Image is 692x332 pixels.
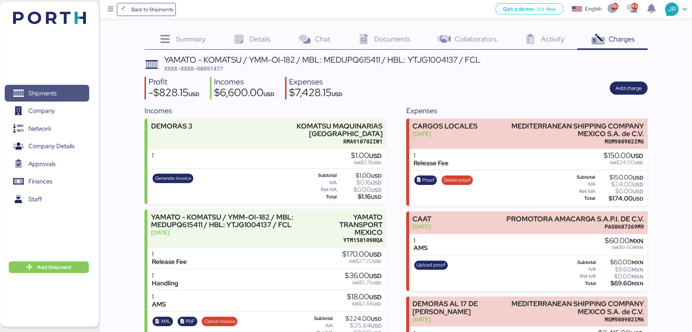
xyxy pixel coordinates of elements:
span: USD [633,181,643,188]
span: Activity [541,34,565,44]
div: IVA [565,182,595,187]
div: MSM980902IM6 [505,138,644,145]
span: USD [371,173,381,179]
button: Cancel invoice [202,317,237,326]
div: $150.00 [604,152,643,160]
a: Approvals [5,155,89,172]
span: Staff [28,194,42,205]
div: $69.60 [597,281,643,286]
span: MXN [630,237,643,245]
a: Company [5,103,89,119]
div: $1.00 [351,152,381,160]
div: MSM980902IM6 [505,316,644,323]
div: AMS [414,244,428,252]
div: Ret IVA [565,274,596,279]
span: USD [371,194,381,200]
span: Cancel invoice [204,317,235,325]
button: Add charge [610,82,648,95]
div: YAMATO TRANSPORT MEXICO [321,213,383,236]
div: YAMATO - KOMATSU / YMM-OI-182 / MBL: MEDUPQ615411 / HBL: YTJG1004137 / FCL [164,56,481,64]
span: Summary [176,34,206,44]
span: Details [249,34,271,44]
span: Back to Shipments [131,5,173,14]
button: Delete proof [442,175,473,185]
div: $18.00 [347,293,381,301]
div: 1 [152,293,166,301]
span: JR [668,4,676,14]
div: Ret IVA [303,187,337,192]
div: CARGOS LOCALES [412,122,478,130]
div: Expenses [406,105,648,116]
span: Add charge [616,84,642,92]
div: Expenses [289,77,343,87]
div: IVA [303,180,337,185]
div: AMS [152,301,166,308]
div: $0.00 [597,189,643,194]
div: $1.16 [338,194,381,199]
div: Handling [152,280,178,287]
span: XML [161,317,171,325]
span: MXN [633,245,643,250]
span: USD [373,280,381,286]
button: Generate invoice [153,174,193,183]
span: Documents [374,34,411,44]
span: USD [373,160,381,166]
span: USD [633,174,643,181]
div: $0.16 [338,180,381,185]
div: 1 [152,272,178,280]
span: USD [189,91,199,98]
span: MXN [632,273,643,280]
span: Finances [28,176,52,187]
span: Upload proof [416,261,445,269]
div: Release Fee [152,258,187,266]
span: USD [634,160,643,166]
span: USD [371,323,381,329]
span: USD [633,188,643,195]
div: [DATE] [151,229,318,236]
span: Add Shipment [37,263,71,272]
div: [DATE] [412,223,431,230]
span: USD [371,179,381,186]
span: Company [28,106,55,116]
span: MXN [632,266,643,273]
button: Upload proof [414,261,448,270]
div: IVA [565,267,596,272]
a: Network [5,120,89,137]
span: PDF [186,317,195,325]
span: IVA [352,280,359,286]
span: Shipments [28,88,56,99]
div: $174.00 [597,196,643,201]
span: USD [369,152,381,160]
span: USD [373,258,381,264]
div: $224.00 [334,316,381,321]
div: $0.00 [597,274,643,279]
span: IVA [610,160,616,166]
span: USD [369,293,381,301]
div: Subtotal [303,173,337,178]
div: Subtotal [565,175,595,180]
div: KOMATSU MAQUINARIAS [GEOGRAPHIC_DATA] [244,122,383,138]
div: Total [565,196,595,201]
a: Back to Shipments [117,3,176,16]
div: Subtotal [565,260,596,265]
div: IVA [303,323,333,328]
button: Add Shipment [9,261,89,273]
div: $6,600.00 [214,87,274,100]
span: Delete proof [444,176,471,184]
div: $35.84 [334,323,381,328]
div: MEDITERRANEAN SHIPPING COMPANY MEXICO S.A. de C.V. [505,122,644,138]
div: $170.00 [342,250,381,258]
div: $36.00 [345,272,381,280]
button: XML [153,317,173,326]
div: 1 [414,152,448,159]
div: $150.00 [597,175,643,180]
a: Staff [5,191,89,207]
a: Company Details [5,138,89,155]
span: USD [631,152,643,160]
button: PDF [178,317,197,326]
span: MXN [632,280,643,287]
div: $1.00 [338,173,381,178]
div: Ret IVA [565,189,595,194]
div: -$828.15 [149,87,199,100]
div: Incomes [145,105,386,116]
